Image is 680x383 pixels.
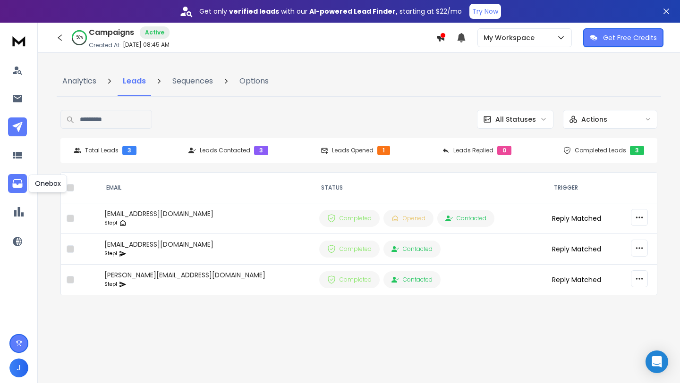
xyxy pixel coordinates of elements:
th: TRIGGER [546,173,622,203]
td: [EMAIL_ADDRESS][DOMAIN_NAME] [99,203,314,234]
div: Contacted [391,245,433,253]
a: Leads [117,66,152,96]
img: logo [9,32,28,50]
a: Options [234,66,274,96]
div: Completed [327,214,372,223]
div: 1 [377,146,390,155]
p: Leads Replied [453,147,493,154]
p: Get only with our starting at $22/mo [199,7,462,16]
p: [DATE] 08:45 AM [123,41,170,49]
a: Analytics [57,66,102,96]
p: Get Free Credits [603,33,657,42]
p: 56 % [76,35,83,41]
p: Step 1 [104,280,117,289]
h1: Campaigns [89,27,134,38]
p: Created At: [89,42,121,49]
strong: verified leads [229,7,279,16]
div: Completed [327,245,372,253]
div: Contacted [445,215,486,222]
p: Leads [123,75,146,87]
button: J [9,358,28,377]
p: Options [239,75,269,87]
button: Get Free Credits [583,28,663,47]
td: [PERSON_NAME][EMAIL_ADDRESS][DOMAIN_NAME] [99,265,314,295]
td: [EMAIL_ADDRESS][DOMAIN_NAME] [99,234,314,265]
div: 3 [254,146,268,155]
p: Leads Opened [332,147,374,154]
p: Actions [581,115,607,124]
p: Try Now [472,7,498,16]
th: EMAIL [99,173,314,203]
p: All Statuses [495,115,536,124]
th: STATUS [314,173,546,203]
p: Step 1 [104,218,117,228]
div: Onebox [29,175,67,192]
p: Sequences [172,75,213,87]
button: Try Now [469,4,501,19]
p: Leads Contacted [200,147,250,154]
div: Contacted [391,276,433,283]
p: Step 1 [104,249,117,258]
p: Completed Leads [575,147,626,154]
div: 3 [630,146,644,155]
a: Sequences [167,66,219,96]
p: Reply Matched [552,275,601,284]
div: 0 [497,146,511,155]
p: Analytics [62,75,96,87]
p: My Workspace [484,33,538,42]
p: Reply Matched [552,214,601,223]
div: 3 [122,146,136,155]
p: Reply Matched [552,244,601,254]
div: Completed [327,275,372,284]
div: Active [140,26,170,39]
p: Total Leads [85,147,119,154]
div: Open Intercom Messenger [646,350,668,373]
strong: AI-powered Lead Finder, [309,7,398,16]
div: Opened [391,215,425,222]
